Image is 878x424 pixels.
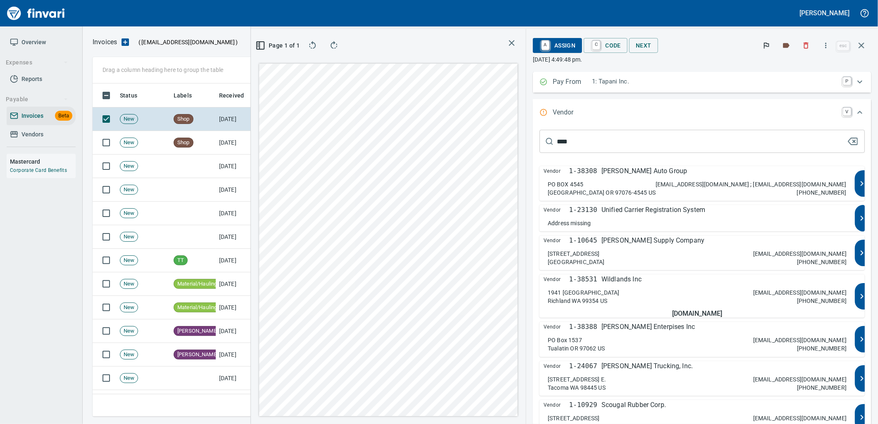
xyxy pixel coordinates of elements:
td: [DATE] [216,131,261,155]
td: [DATE] [216,202,261,225]
td: [DATE] [216,343,261,367]
span: Assign [539,38,575,52]
p: PO BOX 4545 [548,180,584,188]
p: [PHONE_NUMBER] [797,188,847,197]
span: Page 1 of 1 [261,40,296,51]
p: [STREET_ADDRESS] E. [548,375,606,384]
td: [DATE] [216,296,261,319]
td: [DATE] [216,107,261,131]
span: Click to Sort [174,91,203,100]
p: Wildlands Inc [601,274,642,284]
span: Received [219,91,244,100]
p: [GEOGRAPHIC_DATA] OR 97076-4545 US [548,188,656,197]
img: Finvari [5,3,67,23]
p: [EMAIL_ADDRESS][DOMAIN_NAME] [753,288,847,297]
span: Payable [6,94,68,105]
span: New [120,257,138,264]
p: [PHONE_NUMBER] [797,344,847,353]
p: ( ) [134,38,238,46]
td: [DATE] [216,178,261,202]
nav: breadcrumb [93,37,117,47]
p: 1-10645 [569,236,597,245]
td: [DATE] [216,225,261,249]
p: [PHONE_NUMBER] [797,297,847,305]
p: [PERSON_NAME] Auto Group [601,166,687,176]
p: [STREET_ADDRESS] [548,250,599,258]
p: 1941 [GEOGRAPHIC_DATA] [548,288,619,297]
p: Vendor [553,107,592,118]
p: Tacoma WA 98445 US [548,384,606,392]
span: Click to Sort [219,91,255,100]
p: [EMAIL_ADDRESS][DOMAIN_NAME] ; [EMAIL_ADDRESS][DOMAIN_NAME] [656,180,847,188]
button: Flag [757,36,775,55]
span: Vendor [544,322,569,332]
p: [DATE] 4:49:48 pm. [533,55,871,64]
span: Vendor [544,400,569,410]
div: Expand [533,72,871,93]
span: Material/Hauling [174,280,220,288]
td: [DATE] [216,272,261,296]
span: Labels [174,91,192,100]
span: Reports [21,74,42,84]
p: Address missing [548,219,591,227]
td: [DATE] [216,155,261,178]
h6: Mastercard [10,157,76,166]
p: Invoices [93,37,117,47]
p: 1-38531 [569,274,597,284]
span: [PERSON_NAME] [174,327,221,335]
a: A [542,40,549,50]
p: [EMAIL_ADDRESS][DOMAIN_NAME] [753,414,847,422]
p: Richland WA 99354 US [548,297,607,305]
a: Corporate Card Benefits [10,167,67,173]
td: [DATE] [216,249,261,272]
span: Shop [174,139,193,147]
span: New [120,139,138,147]
span: Expenses [6,57,68,68]
p: Tualatin OR 97062 US [548,344,605,353]
button: Labels [777,36,795,55]
span: New [120,304,138,312]
p: 1-38308 [569,166,597,176]
div: Expand [533,99,871,126]
a: P [843,77,851,85]
p: [PERSON_NAME] Supply Company [601,236,704,245]
p: PO Box 1537 [548,336,582,344]
td: [DATE] [216,390,261,414]
h5: [DOMAIN_NAME] [544,309,851,318]
span: Vendor [544,236,569,245]
span: Shop [174,115,193,123]
button: More [817,36,835,55]
span: New [120,115,138,123]
button: Next Invoice [629,38,658,53]
span: New [120,233,138,241]
p: [EMAIL_ADDRESS][DOMAIN_NAME] [753,375,847,384]
p: [GEOGRAPHIC_DATA] [548,258,605,266]
span: [EMAIL_ADDRESS][DOMAIN_NAME] [141,38,236,46]
span: Code [590,38,621,52]
a: C [592,40,600,50]
p: [EMAIL_ADDRESS][DOMAIN_NAME] [753,336,847,344]
span: Status [120,91,137,100]
td: [DATE] [216,319,261,343]
span: TT [174,257,187,264]
span: New [120,327,138,335]
p: 1-24067 [569,361,597,371]
a: V [843,107,851,116]
p: [PERSON_NAME] Trucking, Inc. [601,361,693,371]
span: Vendors [21,129,43,140]
p: [PHONE_NUMBER] [797,384,847,392]
p: Scougal Rubber Corp. [601,400,666,410]
span: New [120,374,138,382]
span: Overview [21,37,46,48]
p: 1-10929 [569,400,597,410]
a: esc [837,41,849,50]
span: New [120,280,138,288]
h5: [PERSON_NAME] [800,9,849,17]
p: 1: Tapani Inc. [592,77,838,86]
p: [PERSON_NAME] Enterpises Inc [601,322,695,332]
p: Drag a column heading here to group the table [103,66,224,74]
p: 1-38388 [569,322,597,332]
p: 1-23130 [569,205,597,215]
span: Vendor [544,274,569,284]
